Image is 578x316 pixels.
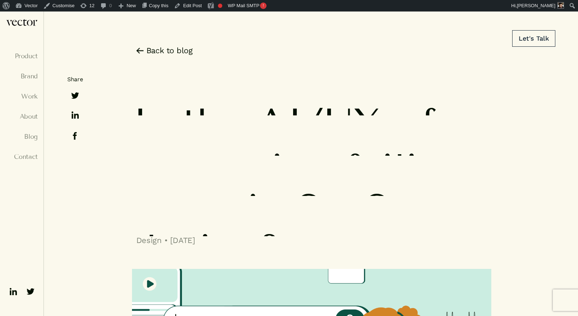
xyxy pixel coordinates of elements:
span: Design • [DATE] [132,236,195,245]
div: Focus keyphrase not set [218,4,222,8]
img: ico-facebook-black.svg [68,129,82,143]
a: Blog [6,133,38,140]
img: ico-twitter-fill-black.svg [69,90,81,101]
a: About [6,113,38,120]
a: Work [6,93,38,100]
span: design? [132,229,280,269]
a: Contact [6,153,38,160]
img: ico-twitter-fill [25,286,36,297]
span: [PERSON_NAME] [517,3,555,8]
span: Share [67,76,83,83]
a: Let's Talk [512,30,555,47]
a: Product [6,52,38,60]
a: Back to blog [132,45,193,56]
img: ico-linkedin [8,286,19,297]
span: ! [260,3,267,9]
img: ico-linkedin-black.svg [69,109,81,121]
a: Brand [6,73,38,80]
